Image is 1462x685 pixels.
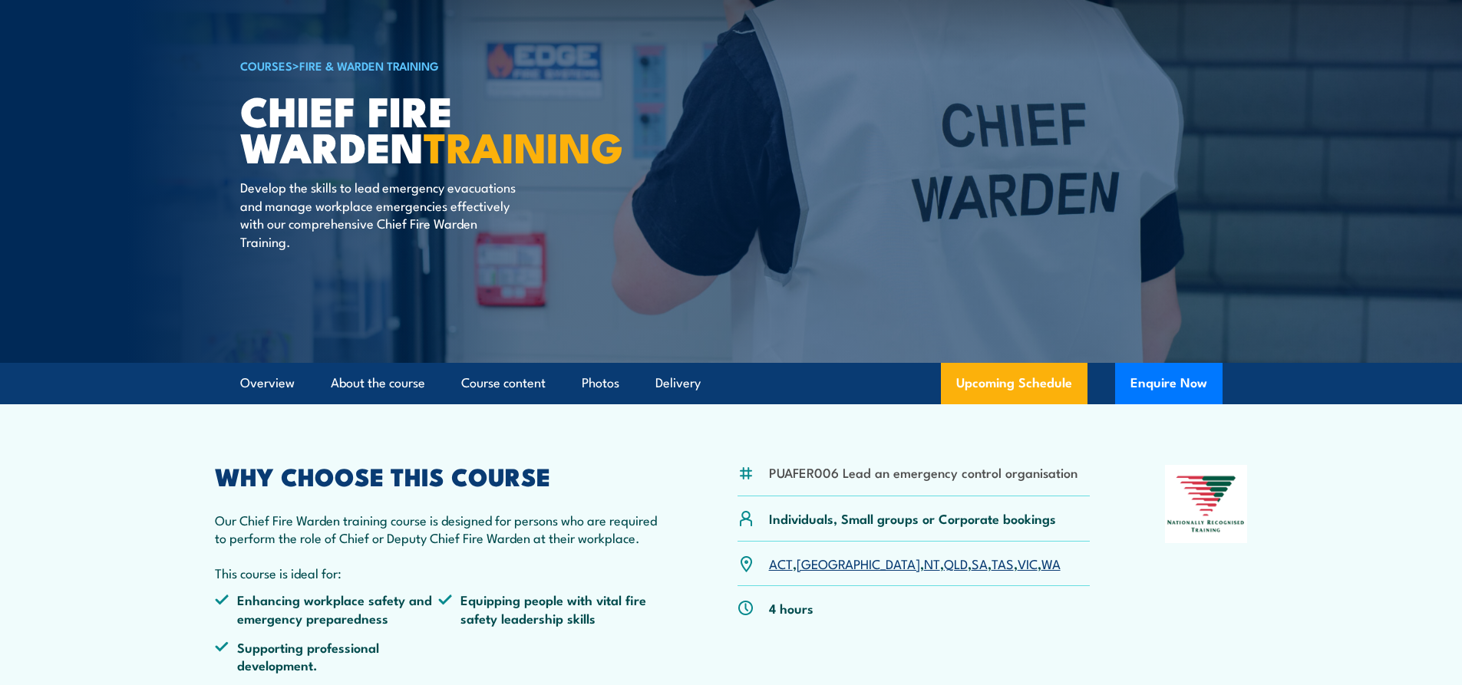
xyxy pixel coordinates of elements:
[1165,465,1248,543] img: Nationally Recognised Training logo.
[582,363,619,403] a: Photos
[1041,554,1061,572] a: WA
[769,599,814,617] p: 4 hours
[240,363,295,403] a: Overview
[972,554,988,572] a: SA
[215,511,663,547] p: Our Chief Fire Warden training course is designed for persons who are required to perform the rol...
[299,57,439,74] a: Fire & Warden Training
[941,363,1087,404] a: Upcoming Schedule
[461,363,546,403] a: Course content
[1115,363,1223,404] button: Enquire Now
[215,564,663,581] p: This course is ideal for:
[240,92,619,163] h1: Chief Fire Warden
[769,509,1056,527] p: Individuals, Small groups or Corporate bookings
[769,555,1061,572] p: , , , , , , ,
[424,114,623,177] strong: TRAINING
[769,463,1078,481] li: PUAFER006 Lead an emergency control organisation
[655,363,701,403] a: Delivery
[924,554,940,572] a: NT
[769,554,793,572] a: ACT
[215,465,663,486] h2: WHY CHOOSE THIS COURSE
[240,56,619,74] h6: >
[797,554,920,572] a: [GEOGRAPHIC_DATA]
[240,57,292,74] a: COURSES
[240,178,520,250] p: Develop the skills to lead emergency evacuations and manage workplace emergencies effectively wit...
[215,638,439,674] li: Supporting professional development.
[438,591,662,627] li: Equipping people with vital fire safety leadership skills
[1018,554,1038,572] a: VIC
[331,363,425,403] a: About the course
[215,591,439,627] li: Enhancing workplace safety and emergency preparedness
[944,554,968,572] a: QLD
[992,554,1014,572] a: TAS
